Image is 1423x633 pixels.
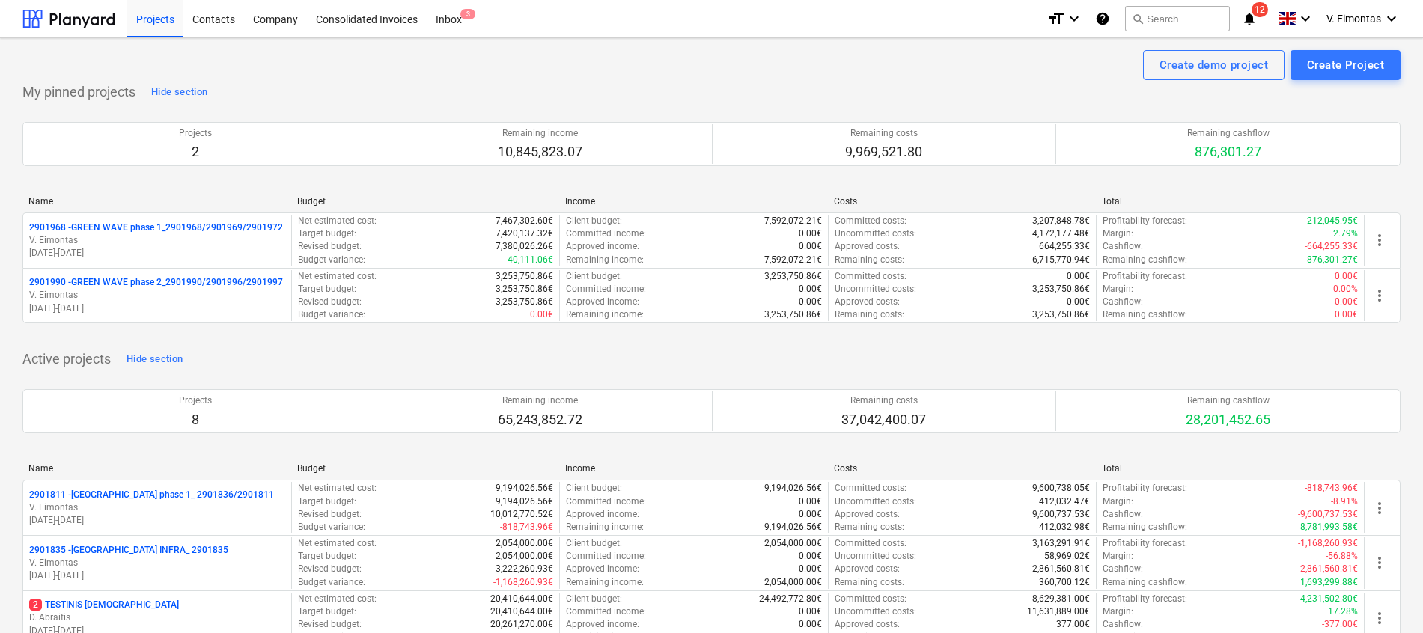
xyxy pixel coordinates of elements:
p: Remaining costs : [835,254,904,266]
p: 0.00% [1333,283,1358,296]
p: 11,631,889.00€ [1027,605,1090,618]
p: 0.00€ [1335,296,1358,308]
span: more_vert [1371,499,1389,517]
p: 0.00€ [1067,270,1090,283]
button: Search [1125,6,1230,31]
p: Client budget : [566,537,622,550]
p: TESTINIS [DEMOGRAPHIC_DATA] [29,599,179,611]
p: 0.00€ [799,508,822,521]
p: Uncommitted costs : [835,227,916,240]
p: 9,600,737.53€ [1032,508,1090,521]
p: Client budget : [566,482,622,495]
div: Name [28,463,285,474]
p: Committed costs : [835,482,906,495]
i: format_size [1047,10,1065,28]
p: -1,168,260.93€ [1298,537,1358,550]
p: V. Eimontas [29,289,285,302]
p: 20,410,644.00€ [490,593,553,605]
p: 20,410,644.00€ [490,605,553,618]
div: Create demo project [1160,55,1268,75]
p: 9,194,026.56€ [496,482,553,495]
p: 3,253,750.86€ [764,308,822,321]
p: 0.00€ [799,296,822,308]
p: V. Eimontas [29,234,285,247]
button: Hide section [147,80,211,104]
p: Margin : [1103,495,1133,508]
p: 7,592,072.21€ [764,215,822,227]
button: Create Project [1291,50,1401,80]
p: Remaining cashflow : [1103,576,1187,589]
p: Budget variance : [298,521,365,533]
p: Committed income : [566,227,646,240]
p: 9,194,026.56€ [764,482,822,495]
p: 3,222,260.93€ [496,563,553,575]
p: Approved costs : [835,508,900,521]
p: 212,045.95€ [1307,215,1358,227]
p: 2901990 - GREEN WAVE phase 2_2901990/2901996/2901997 [29,276,283,289]
p: D. Abraitis [29,611,285,624]
p: 2901811 - [GEOGRAPHIC_DATA] phase 1_ 2901836/2901811 [29,489,274,501]
p: Net estimated cost : [298,593,377,605]
p: 24,492,772.80€ [759,593,822,605]
p: 58,969.02€ [1044,550,1090,563]
p: 360,700.12€ [1039,576,1090,589]
span: search [1132,13,1144,25]
p: Approved costs : [835,240,900,253]
p: -818,743.96€ [500,521,553,533]
p: 10,845,823.07 [498,143,582,161]
p: V. Eimontas [29,557,285,569]
p: -9,600,737.53€ [1298,508,1358,521]
i: Knowledge base [1095,10,1110,28]
p: Target budget : [298,227,356,240]
p: Revised budget : [298,563,362,575]
p: Revised budget : [298,296,362,308]
p: Budget variance : [298,308,365,321]
p: 3,253,750.86€ [1032,283,1090,296]
p: Committed income : [566,605,646,618]
p: 0.00€ [1335,308,1358,321]
p: 0.00€ [799,240,822,253]
p: 2.79% [1333,227,1358,240]
p: 9,600,738.05€ [1032,482,1090,495]
p: Remaining costs : [835,308,904,321]
p: Revised budget : [298,508,362,521]
button: Hide section [123,347,186,371]
i: keyboard_arrow_down [1383,10,1401,28]
p: 876,301.27 [1187,143,1270,161]
p: My pinned projects [22,83,135,101]
div: Hide section [151,84,207,101]
p: Net estimated cost : [298,270,377,283]
div: 2901835 -[GEOGRAPHIC_DATA] INFRA_ 2901835V. Eimontas[DATE]-[DATE] [29,544,285,582]
p: Approved costs : [835,296,900,308]
p: 40,111.06€ [508,254,553,266]
p: Remaining cashflow : [1103,254,1187,266]
p: Cashflow : [1103,563,1143,575]
p: Committed income : [566,283,646,296]
p: 0.00€ [799,495,822,508]
span: more_vert [1371,554,1389,572]
p: 0.00€ [799,283,822,296]
p: Margin : [1103,283,1133,296]
p: 0.00€ [799,550,822,563]
p: 7,592,072.21€ [764,254,822,266]
p: Uncommitted costs : [835,605,916,618]
p: 3,253,750.86€ [496,283,553,296]
p: [DATE] - [DATE] [29,514,285,527]
iframe: Chat Widget [1348,561,1423,633]
p: 8,629,381.00€ [1032,593,1090,605]
p: Cashflow : [1103,296,1143,308]
div: 2901811 -[GEOGRAPHIC_DATA] phase 1_ 2901836/2901811V. Eimontas[DATE]-[DATE] [29,489,285,527]
p: 9,194,026.56€ [496,495,553,508]
p: Remaining costs : [835,521,904,533]
p: 65,243,852.72 [498,411,582,429]
p: -818,743.96€ [1305,482,1358,495]
p: 9,194,026.56€ [764,521,822,533]
p: 2,054,000.00€ [764,537,822,550]
span: V. Eimontas [1326,13,1381,25]
p: Remaining costs [845,127,922,140]
p: 2,861,560.81€ [1032,563,1090,575]
p: 3,253,750.86€ [764,270,822,283]
p: 37,042,400.07 [841,411,926,429]
p: Margin : [1103,550,1133,563]
p: Remaining income : [566,308,644,321]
